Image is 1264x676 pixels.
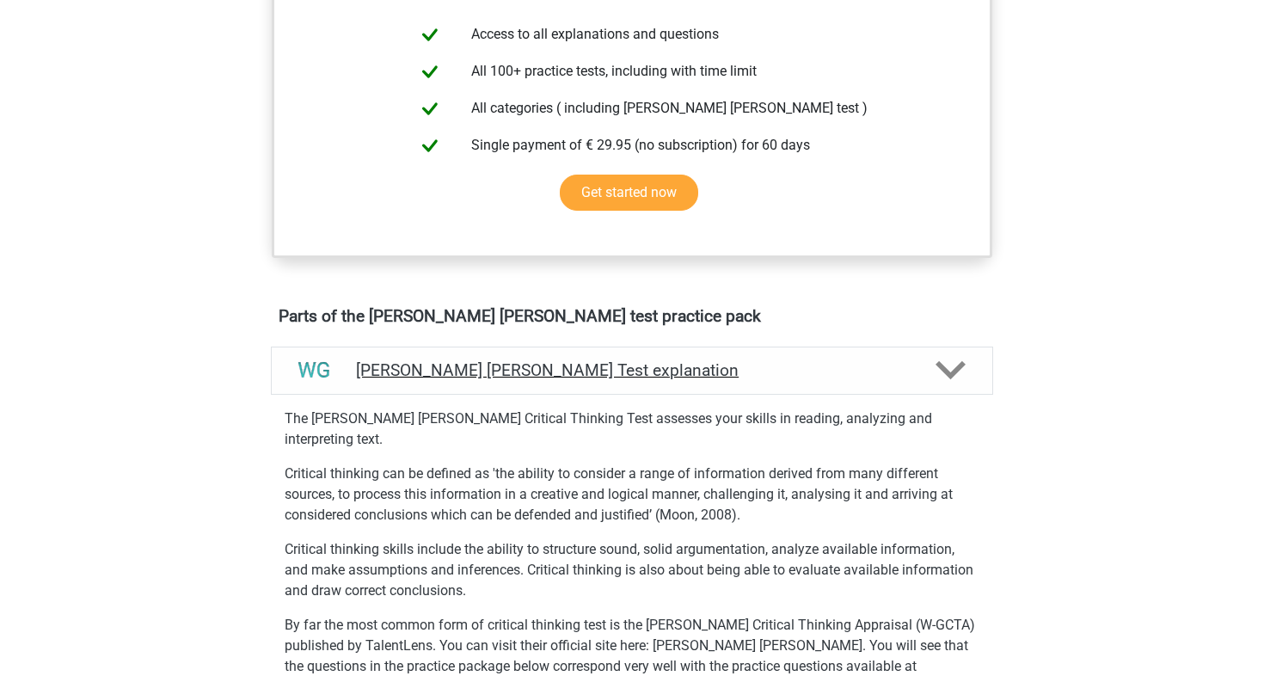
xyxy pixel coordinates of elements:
p: Critical thinking can be defined as 'the ability to consider a range of information derived from ... [285,464,979,525]
a: Get started now [560,175,698,211]
img: watson glaser test explanations [292,348,336,392]
p: The [PERSON_NAME] [PERSON_NAME] Critical Thinking Test assesses your skills in reading, analyzing... [285,409,979,450]
a: explanations [PERSON_NAME] [PERSON_NAME] Test explanation [264,347,1000,395]
h4: [PERSON_NAME] [PERSON_NAME] Test explanation [356,360,908,380]
h4: Parts of the [PERSON_NAME] [PERSON_NAME] test practice pack [279,306,985,326]
p: Critical thinking skills include the ability to structure sound, solid argumentation, analyze ava... [285,539,979,601]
